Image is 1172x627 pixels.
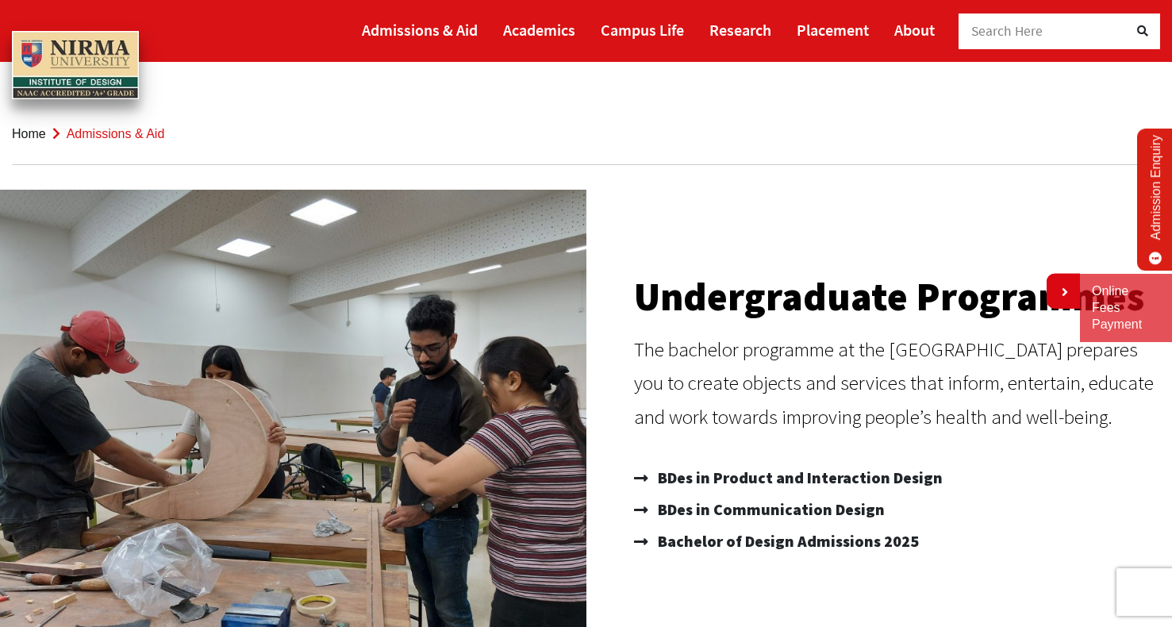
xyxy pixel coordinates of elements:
[634,525,1157,557] a: Bachelor of Design Admissions 2025
[67,127,165,140] span: Admissions & Aid
[654,494,885,525] span: BDes in Communication Design
[12,103,1160,165] nav: breadcrumb
[634,494,1157,525] a: BDes in Communication Design
[12,127,46,140] a: Home
[797,13,869,46] a: Placement
[634,277,1157,317] h2: Undergraduate Programmes
[12,31,139,99] img: main_logo
[654,525,919,557] span: Bachelor of Design Admissions 2025
[362,13,478,46] a: Admissions & Aid
[634,333,1157,434] p: The bachelor programme at the [GEOGRAPHIC_DATA] prepares you to create objects and services that ...
[503,13,575,46] a: Academics
[634,462,1157,494] a: BDes in Product and Interaction Design
[894,13,935,46] a: About
[654,462,943,494] span: BDes in Product and Interaction Design
[1092,283,1160,333] a: Online Fees Payment
[709,13,771,46] a: Research
[601,13,684,46] a: Campus Life
[971,22,1043,40] span: Search Here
